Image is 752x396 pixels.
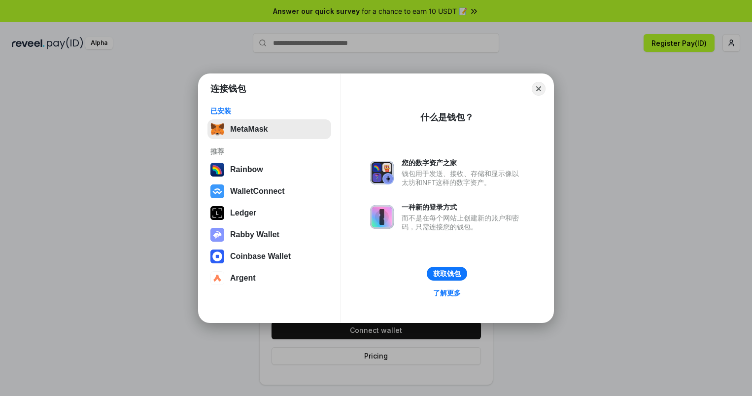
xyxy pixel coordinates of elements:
div: 您的数字资产之家 [402,158,524,167]
button: 获取钱包 [427,267,467,281]
img: svg+xml,%3Csvg%20xmlns%3D%22http%3A%2F%2Fwww.w3.org%2F2000%2Fsvg%22%20fill%3D%22none%22%20viewBox... [370,205,394,229]
div: Coinbase Wallet [230,252,291,261]
div: 而不是在每个网站上创建新的账户和密码，只需连接您的钱包。 [402,214,524,231]
div: 一种新的登录方式 [402,203,524,212]
div: WalletConnect [230,187,285,196]
a: 了解更多 [427,287,467,299]
button: WalletConnect [207,181,331,201]
div: 钱包用于发送、接收、存储和显示像以太坊和NFT这样的数字资产。 [402,169,524,187]
div: 什么是钱包？ [420,111,474,123]
img: svg+xml,%3Csvg%20xmlns%3D%22http%3A%2F%2Fwww.w3.org%2F2000%2Fsvg%22%20fill%3D%22none%22%20viewBox... [370,161,394,184]
button: MetaMask [207,119,331,139]
img: svg+xml,%3Csvg%20width%3D%2228%22%20height%3D%2228%22%20viewBox%3D%220%200%2028%2028%22%20fill%3D... [210,271,224,285]
button: Ledger [207,203,331,223]
div: Ledger [230,209,256,217]
h1: 连接钱包 [210,83,246,95]
div: 推荐 [210,147,328,156]
img: svg+xml,%3Csvg%20fill%3D%22none%22%20height%3D%2233%22%20viewBox%3D%220%200%2035%2033%22%20width%... [210,122,224,136]
img: svg+xml,%3Csvg%20xmlns%3D%22http%3A%2F%2Fwww.w3.org%2F2000%2Fsvg%22%20width%3D%2228%22%20height%3... [210,206,224,220]
button: Coinbase Wallet [207,247,331,266]
div: 已安装 [210,107,328,115]
div: Argent [230,274,256,283]
div: Rabby Wallet [230,230,279,239]
div: 获取钱包 [433,269,461,278]
img: svg+xml,%3Csvg%20width%3D%2228%22%20height%3D%2228%22%20viewBox%3D%220%200%2028%2028%22%20fill%3D... [210,250,224,263]
img: svg+xml,%3Csvg%20width%3D%2228%22%20height%3D%2228%22%20viewBox%3D%220%200%2028%2028%22%20fill%3D... [210,184,224,198]
img: svg+xml,%3Csvg%20xmlns%3D%22http%3A%2F%2Fwww.w3.org%2F2000%2Fsvg%22%20fill%3D%22none%22%20viewBox... [210,228,224,242]
button: Rainbow [207,160,331,180]
button: Argent [207,268,331,288]
div: Rainbow [230,165,263,174]
div: MetaMask [230,125,268,134]
button: Rabby Wallet [207,225,331,245]
img: svg+xml,%3Csvg%20width%3D%22120%22%20height%3D%22120%22%20viewBox%3D%220%200%20120%20120%22%20fil... [210,163,224,177]
div: 了解更多 [433,288,461,297]
button: Close [532,82,546,96]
